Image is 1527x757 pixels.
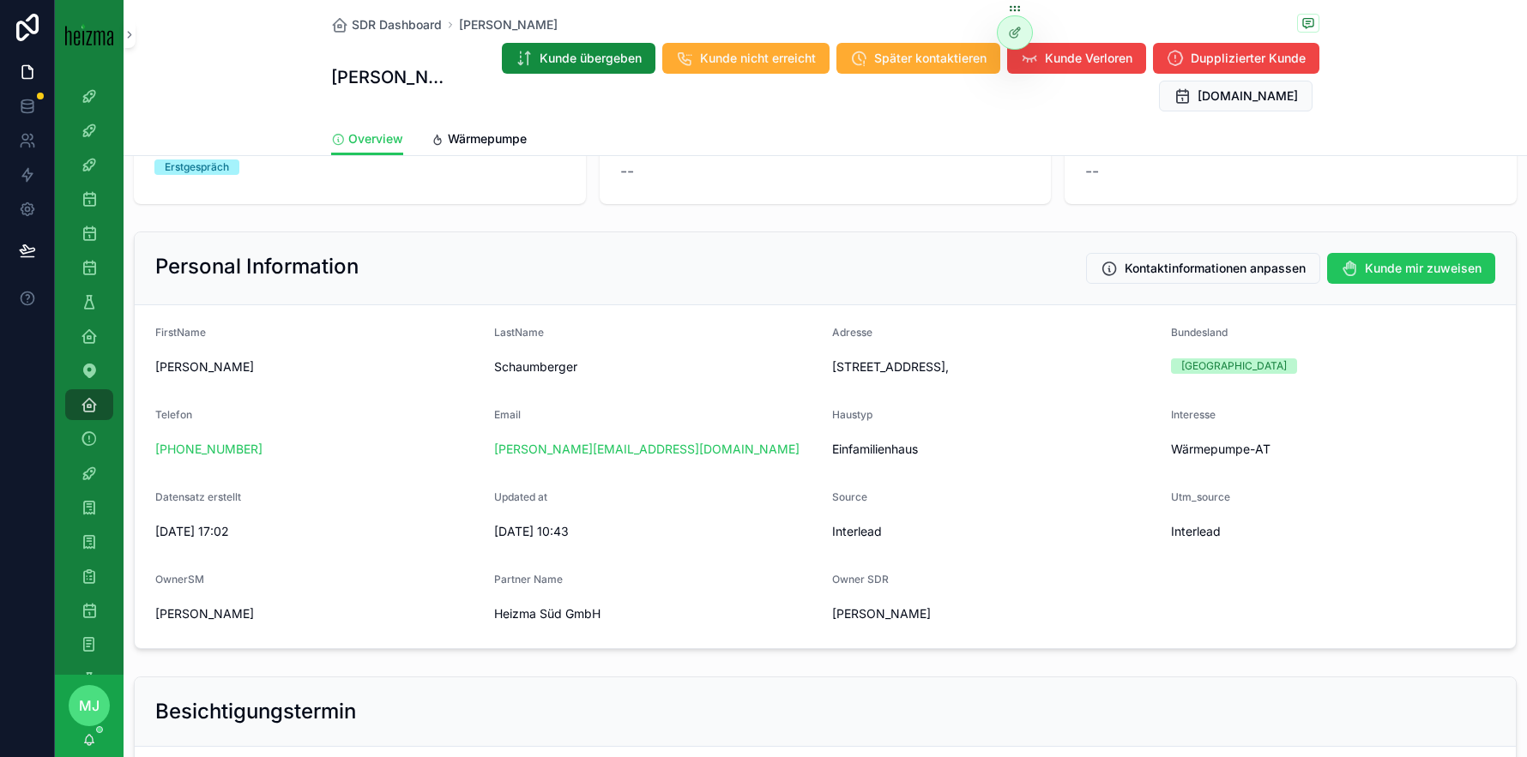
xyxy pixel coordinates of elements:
[832,523,1157,540] span: Interlead
[1045,50,1132,67] span: Kunde Verloren
[832,573,889,586] span: Owner SDR
[155,253,359,280] h2: Personal Information
[494,441,800,458] a: [PERSON_NAME][EMAIL_ADDRESS][DOMAIN_NAME]
[1191,50,1306,67] span: Dupplizierter Kunde
[1153,43,1319,74] button: Dupplizierter Kunde
[1171,408,1216,421] span: Interesse
[540,50,642,67] span: Kunde übergeben
[79,695,100,716] span: MJ
[700,50,816,67] span: Kunde nicht erreicht
[331,16,442,33] a: SDR Dashboard
[1181,358,1287,374] div: [GEOGRAPHIC_DATA]
[832,326,872,339] span: Adresse
[494,573,563,586] span: Partner Name
[65,23,113,45] img: App logo
[836,43,1000,74] button: Später kontaktieren
[155,523,480,540] span: [DATE] 17:02
[459,16,558,33] a: [PERSON_NAME]
[832,408,872,421] span: Haustyp
[155,408,192,421] span: Telefon
[494,605,819,622] span: Heizma Süd GmbH
[1171,490,1230,503] span: Utm_source
[494,408,521,421] span: Email
[1171,523,1496,540] span: Interlead
[1365,260,1482,277] span: Kunde mir zuweisen
[832,358,1157,375] span: [STREET_ADDRESS],
[1327,253,1495,284] button: Kunde mir zuweisen
[494,326,544,339] span: LastName
[155,698,356,725] h2: Besichtigungstermin
[662,43,830,74] button: Kunde nicht erreicht
[1198,87,1298,105] span: [DOMAIN_NAME]
[331,65,453,89] h1: [PERSON_NAME]
[502,43,655,74] button: Kunde übergeben
[620,159,634,183] span: --
[874,50,987,67] span: Später kontaktieren
[448,130,527,147] span: Wärmepumpe
[832,490,867,503] span: Source
[1085,159,1099,183] span: --
[1007,43,1146,74] button: Kunde Verloren
[431,123,527,158] a: Wärmepumpe
[1125,260,1306,277] span: Kontaktinformationen anpassen
[331,123,403,156] a: Overview
[155,326,206,339] span: FirstName
[494,490,547,503] span: Updated at
[352,16,442,33] span: SDR Dashboard
[1171,326,1228,339] span: Bundesland
[155,605,254,622] span: [PERSON_NAME]
[494,358,819,375] span: Schaumberger
[155,358,480,375] span: [PERSON_NAME]
[1171,441,1496,458] span: Wärmepumpe-AT
[155,573,204,586] span: OwnerSM
[155,441,263,458] a: [PHONE_NUMBER]
[1086,253,1320,284] button: Kontaktinformationen anpassen
[832,441,1157,458] span: Einfamilienhaus
[55,69,124,675] div: scrollable content
[155,490,241,503] span: Datensatz erstellt
[1159,81,1313,111] button: [DOMAIN_NAME]
[348,130,403,147] span: Overview
[494,523,819,540] span: [DATE] 10:43
[165,159,229,175] div: Erstgespräch
[832,605,931,622] span: [PERSON_NAME]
